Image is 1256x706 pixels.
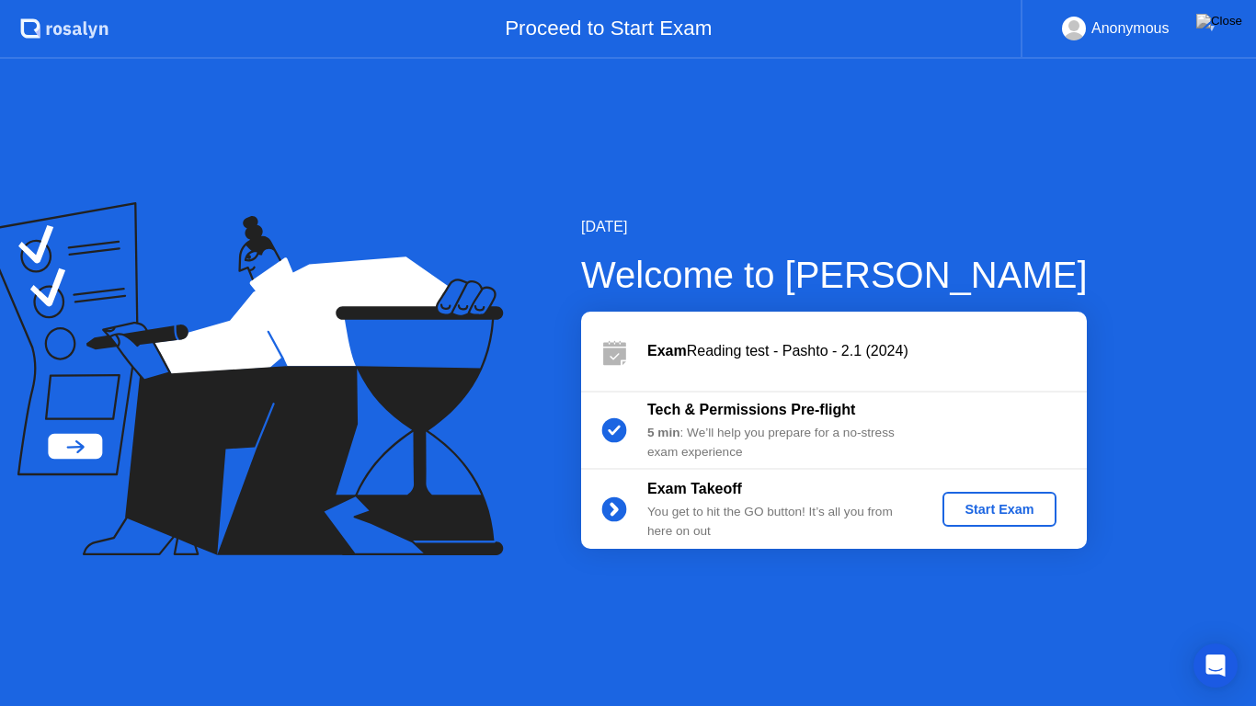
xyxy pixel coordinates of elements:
button: Start Exam [942,492,1056,527]
div: Start Exam [950,502,1048,517]
div: Anonymous [1091,17,1170,40]
div: : We’ll help you prepare for a no-stress exam experience [647,424,912,461]
b: Exam [647,343,687,359]
div: You get to hit the GO button! It’s all you from here on out [647,503,912,541]
div: [DATE] [581,216,1088,238]
div: Open Intercom Messenger [1193,643,1238,688]
b: 5 min [647,426,680,439]
div: Welcome to [PERSON_NAME] [581,247,1088,302]
img: Close [1196,14,1242,28]
b: Tech & Permissions Pre-flight [647,402,855,417]
b: Exam Takeoff [647,481,742,496]
div: Reading test - Pashto - 2.1 (2024) [647,340,1087,362]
